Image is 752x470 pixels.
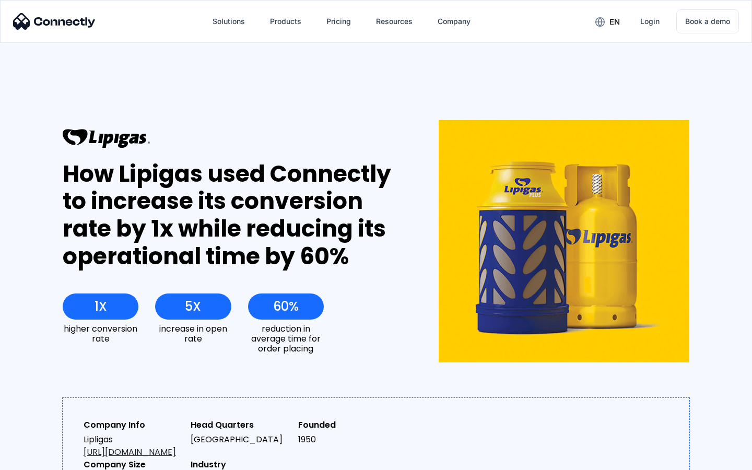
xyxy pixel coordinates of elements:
div: [GEOGRAPHIC_DATA] [191,433,289,446]
ul: Language list [21,452,63,466]
a: [URL][DOMAIN_NAME] [84,446,176,458]
div: 1950 [298,433,397,446]
div: Products [270,14,301,29]
div: increase in open rate [155,324,231,344]
a: Pricing [318,9,359,34]
div: Founded [298,419,397,431]
div: Resources [368,9,421,34]
div: Head Quarters [191,419,289,431]
div: How Lipigas used Connectly to increase its conversion rate by 1x while reducing its operational t... [63,160,401,271]
aside: Language selected: English [10,452,63,466]
div: Solutions [213,14,245,29]
div: Login [640,14,660,29]
a: Book a demo [676,9,739,33]
div: Solutions [204,9,253,34]
div: Resources [376,14,413,29]
div: higher conversion rate [63,324,138,344]
div: 5X [185,299,201,314]
a: Login [632,9,668,34]
div: en [587,14,628,29]
img: Connectly Logo [13,13,96,30]
div: Company Info [84,419,182,431]
div: Company [429,9,479,34]
div: en [609,15,620,29]
div: 1X [95,299,107,314]
div: Company [438,14,471,29]
div: 60% [273,299,299,314]
div: Lipligas [84,433,182,459]
div: reduction in average time for order placing [248,324,324,354]
div: Products [262,9,310,34]
div: Pricing [326,14,351,29]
